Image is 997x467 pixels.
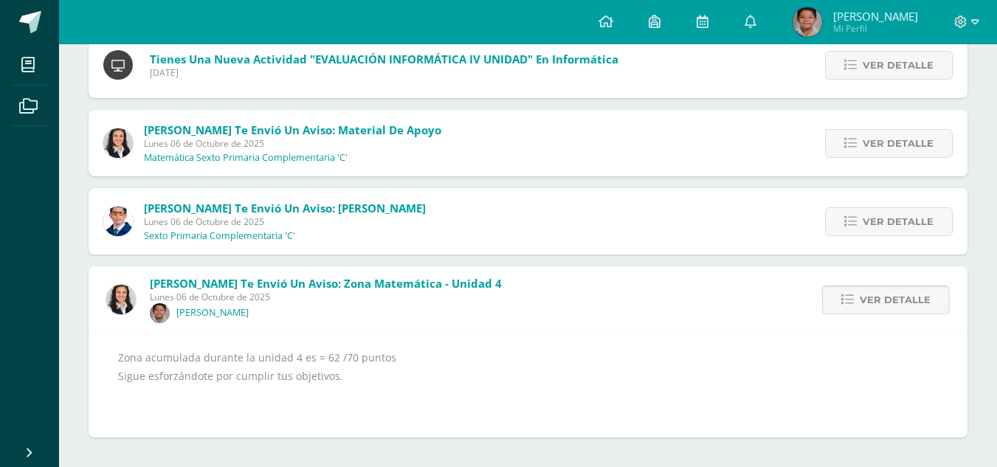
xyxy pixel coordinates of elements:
[863,208,934,235] span: Ver detalle
[863,52,934,79] span: Ver detalle
[118,348,938,423] div: Zona acumulada durante la unidad 4 es = 62 /70 puntos Sigue esforzándote por cumplir tus objetivos.
[150,291,502,303] span: Lunes 06 de Octubre de 2025
[103,128,133,158] img: b15e54589cdbd448c33dd63f135c9987.png
[144,122,441,137] span: [PERSON_NAME] te envió un aviso: Material de apoyo
[833,9,918,24] span: [PERSON_NAME]
[144,137,441,150] span: Lunes 06 de Octubre de 2025
[144,215,426,228] span: Lunes 06 de Octubre de 2025
[144,152,348,164] p: Matemática Sexto Primaria Complementaria 'C'
[150,276,502,291] span: [PERSON_NAME] te envió un aviso: Zona matemática - Unidad 4
[860,286,931,314] span: Ver detalle
[863,130,934,157] span: Ver detalle
[150,52,618,66] span: Tienes una nueva actividad "EVALUACIÓN INFORMÁTICA IV UNIDAD" En Informática
[144,201,426,215] span: [PERSON_NAME] te envió un aviso: [PERSON_NAME]
[144,230,295,242] p: Sexto Primaria Complementaria 'C'
[150,303,170,323] img: 48da2fbb537a57116ebaa022e111f901.png
[150,66,618,79] span: [DATE]
[103,207,133,236] img: 059ccfba660c78d33e1d6e9d5a6a4bb6.png
[833,22,918,35] span: Mi Perfil
[106,285,136,314] img: b15e54589cdbd448c33dd63f135c9987.png
[793,7,822,37] img: 4c06e1df2ad9bf09ebf6051ffd22a20e.png
[176,307,249,319] p: [PERSON_NAME]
